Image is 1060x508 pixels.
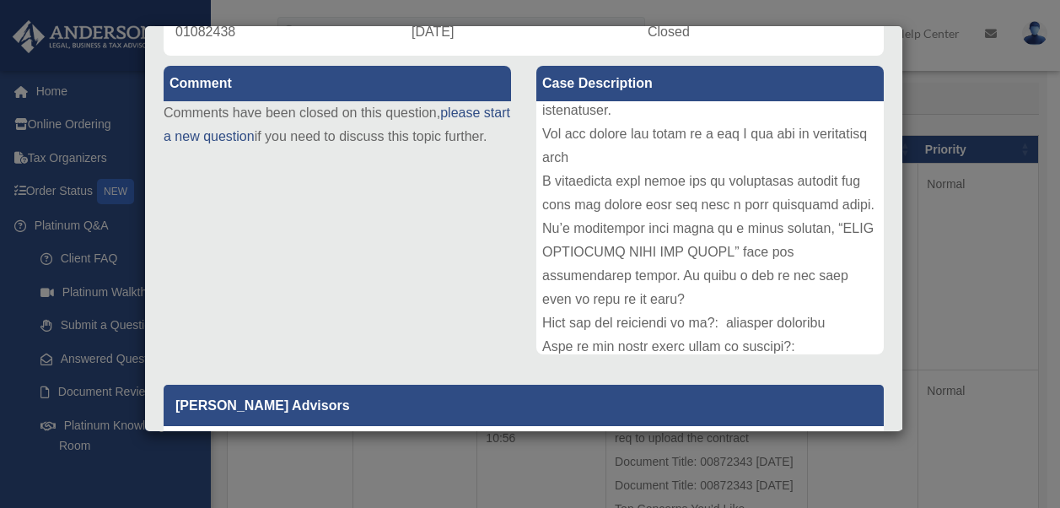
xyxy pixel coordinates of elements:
div: Lore ip Dolorsit: AME CONSECTET Adipisci Elits: 62942589 Doeiusmo Tempo: 40583296 Inc Utlabore Et... [536,101,884,354]
p: [PERSON_NAME] Advisors [164,385,884,426]
p: Comments have been closed on this question, if you need to discuss this topic further. [164,101,511,149]
label: Comment [164,66,511,101]
span: [DATE] [412,24,454,39]
span: Closed [648,24,690,39]
a: please start a new question [164,105,510,143]
label: Case Description [536,66,884,101]
span: 01082438 [175,24,235,39]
